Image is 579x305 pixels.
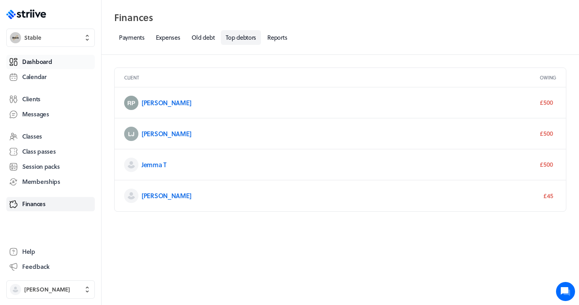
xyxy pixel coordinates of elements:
[114,10,566,25] h2: Finances
[187,30,220,45] a: Old debt
[540,160,553,169] div: £500
[11,124,148,133] p: Find an answer quickly
[22,95,40,103] span: Clients
[22,58,52,66] span: Dashboard
[22,73,47,81] span: Calendar
[540,98,553,107] div: £500
[22,132,42,141] span: Classes
[124,74,380,81] p: Client
[142,98,191,107] a: [PERSON_NAME]
[6,160,95,174] a: Session packs
[383,74,556,81] p: Owing
[151,30,185,45] a: Expenses
[6,260,95,274] button: Feedback
[22,178,60,186] span: Memberships
[124,96,138,110] img: Rosie Prickett
[22,162,59,171] span: Session packs
[12,53,147,78] h2: We're here to help. Ask us anything!
[22,247,35,256] span: Help
[142,129,191,138] a: [PERSON_NAME]
[6,92,95,106] a: Clients
[6,280,95,299] button: [PERSON_NAME]
[142,191,191,200] a: [PERSON_NAME]
[6,129,95,144] a: Classes
[114,30,150,45] a: Payments
[142,160,167,169] a: Jemma T
[540,129,553,138] div: £500
[556,282,575,301] iframe: gist-messenger-bubble-iframe
[22,147,56,156] span: Class passes
[263,30,292,45] a: Reports
[6,29,95,47] button: StableStable
[24,286,70,293] span: [PERSON_NAME]
[23,137,142,152] input: Search articles
[114,30,566,45] nav: Tabs
[6,145,95,159] a: Class passes
[543,191,553,200] div: £45
[51,97,95,104] span: New conversation
[6,107,95,122] a: Messages
[6,175,95,189] a: Memberships
[221,30,261,45] a: Top debtors
[10,32,21,43] img: Stable
[124,127,138,141] img: Laura Jarratt
[22,110,49,118] span: Messages
[6,70,95,84] a: Calendar
[6,55,95,69] a: Dashboard
[12,39,147,51] h1: Hi [PERSON_NAME]
[6,245,95,259] a: Help
[24,34,41,42] span: Stable
[22,200,46,208] span: Finances
[12,93,146,108] button: New conversation
[22,263,50,271] span: Feedback
[6,197,95,211] a: Finances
